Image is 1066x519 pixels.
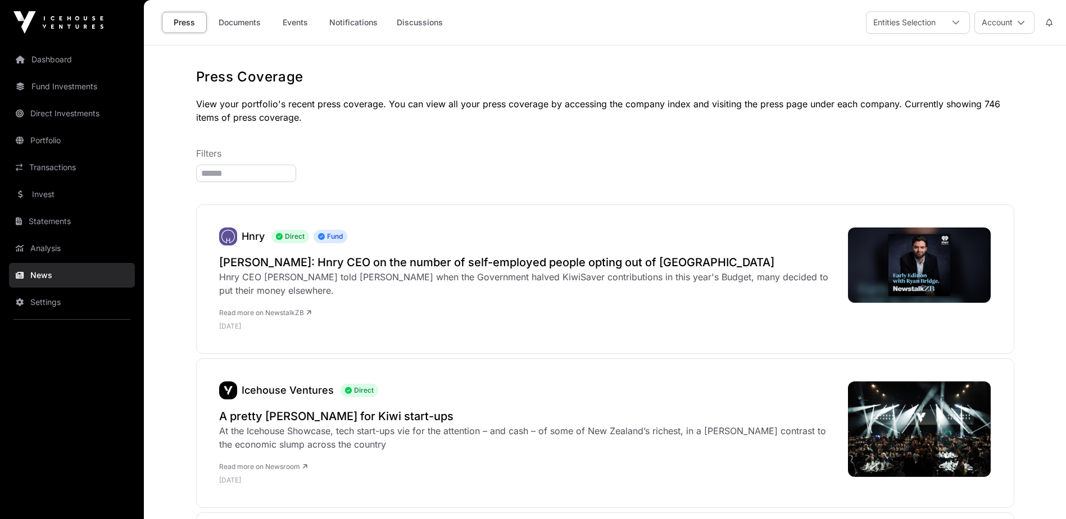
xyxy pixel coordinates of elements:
iframe: Chat Widget [1010,465,1066,519]
a: News [9,263,135,288]
a: [PERSON_NAME]: Hnry CEO on the number of self-employed people opting out of [GEOGRAPHIC_DATA] [219,254,837,270]
a: Analysis [9,236,135,261]
a: Transactions [9,155,135,180]
a: Settings [9,290,135,315]
div: Entities Selection [867,12,942,33]
a: A pretty [PERSON_NAME] for Kiwi start-ups [219,408,837,424]
a: Hnry [242,230,265,242]
p: [DATE] [219,476,837,485]
p: View your portfolio's recent press coverage. You can view all your press coverage by accessing th... [196,97,1014,124]
a: Read more on Newsroom [219,462,307,471]
a: Direct Investments [9,101,135,126]
a: Dashboard [9,47,135,72]
h1: Press Coverage [196,68,1014,86]
span: Direct [271,230,309,243]
div: Hnry CEO [PERSON_NAME] told [PERSON_NAME] when the Government halved KiwiSaver contributions in t... [219,270,837,297]
span: Direct [341,384,378,397]
a: Icehouse Ventures [242,384,334,396]
div: At the Icehouse Showcase, tech start-ups vie for the attention – and cash – of some of New Zealan... [219,424,837,451]
a: Press [162,12,207,33]
img: 250821_Icehouse-157-scaled.jpg [848,381,991,477]
button: Account [974,11,1035,34]
a: Invest [9,182,135,207]
span: Fund [314,230,347,243]
p: [DATE] [219,322,837,331]
img: Hnry.svg [219,227,237,245]
a: Statements [9,209,135,234]
a: Discussions [389,12,450,33]
img: 1d91eb80-55a0-4420-b6c5-9d552519538f.png [219,381,237,399]
a: Portfolio [9,128,135,153]
img: Icehouse Ventures Logo [13,11,103,34]
img: image.jpg [848,227,991,303]
a: Fund Investments [9,74,135,99]
a: Notifications [322,12,385,33]
a: Read more on NewstalkZB [219,308,311,317]
a: Events [273,12,317,33]
p: Filters [196,147,1014,160]
a: Icehouse Ventures [219,381,237,399]
a: Documents [211,12,268,33]
a: Hnry [219,227,237,245]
